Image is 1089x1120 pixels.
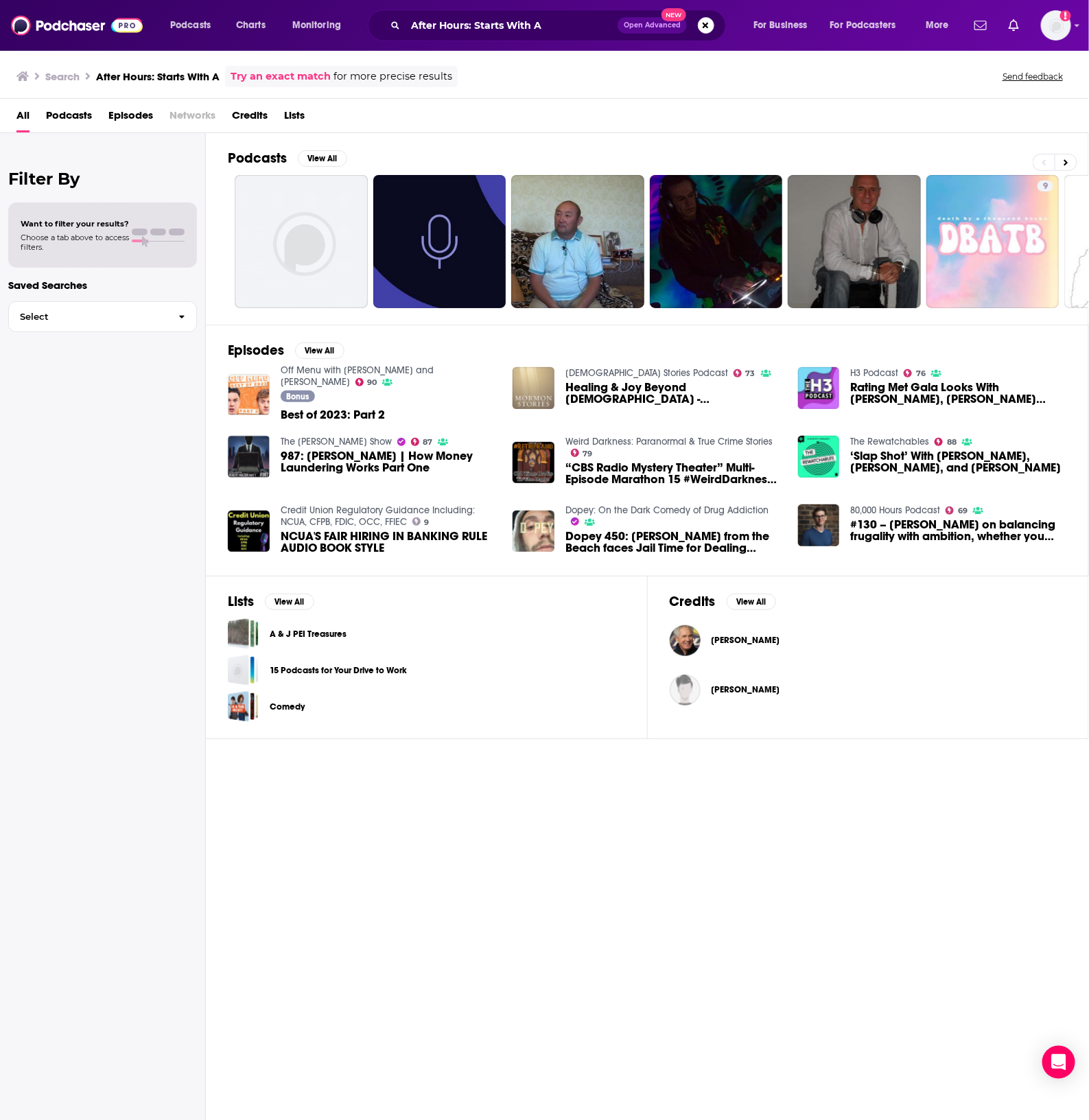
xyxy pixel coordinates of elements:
a: Rating Met Gala Looks With Hila, Dan Schneider Lawsuit Update [850,382,1066,405]
a: Off Menu with Ed Gamble and James Acaster [281,364,434,388]
span: New [661,8,686,21]
a: “CBS Radio Mystery Theater” Multi-Episode Marathon 15 #WeirdDarkness #RetroRadio [565,462,782,485]
h3: After Hours: Starts With A [96,70,220,83]
img: Dopey 450: Lenny from the Beach faces Jail Time for Dealing Coke, Meth Addict and Meditation Mast... [513,511,554,552]
span: [PERSON_NAME] [712,635,780,646]
span: Dopey 450: [PERSON_NAME] from the Beach faces Jail Time for Dealing Coke, Meth Addict and Meditat... [565,530,782,554]
a: Show notifications dropdown [1003,14,1024,37]
a: All [16,104,30,132]
a: 9 [926,175,1059,308]
p: Saved Searches [8,279,197,292]
span: For Podcasters [830,16,896,35]
a: 76 [904,369,926,377]
img: User Profile [1041,10,1071,40]
a: Comedy [228,691,259,722]
button: View All [295,342,344,359]
span: Networks [169,104,215,132]
span: 87 [423,439,432,445]
span: Credits [232,104,268,132]
button: open menu [744,14,825,36]
button: open menu [821,14,916,36]
img: Podchaser - Follow, Share and Rate Podcasts [11,12,143,38]
a: Dopey 450: Lenny from the Beach faces Jail Time for Dealing Coke, Meth Addict and Meditation Mast... [565,530,782,554]
a: NCUA'S FAIR HIRING IN BANKING RULE AUDIO BOOK STYLE [281,530,497,554]
span: Charts [236,16,266,35]
button: View All [727,594,776,610]
a: 987: Robert Mazur | How Money Laundering Works Part One [228,436,270,478]
img: Darrell Waltrip [670,625,701,656]
a: 9 [1038,180,1053,191]
span: 69 [958,508,968,514]
span: 79 [583,451,593,457]
a: Credit Union Regulatory Guidance Including: NCUA, CFPB, FDIC, OCC, FFIEC [281,504,475,528]
a: 80,000 Hours Podcast [850,504,940,516]
a: Comedy [270,699,305,714]
a: 9 [412,517,430,526]
a: EpisodesView All [228,342,344,359]
img: NCUA'S FAIR HIRING IN BANKING RULE AUDIO BOOK STYLE [228,511,270,552]
img: Jorge Koechlin [670,675,701,705]
span: 90 [367,380,377,386]
a: PodcastsView All [228,150,347,167]
span: For Business [753,16,808,35]
button: View All [298,150,347,167]
img: Healing & Joy Beyond Mormonism - David Bokovoy Pt. 4 | Ep. 1878 [513,367,554,409]
a: 69 [946,506,968,515]
a: #130 – Will MacAskill on balancing frugality with ambition, whether you need longtermism, & menta... [798,504,840,546]
a: Mormon Stories Podcast [565,367,728,379]
a: The Rewatchables [850,436,929,447]
a: 88 [935,438,957,446]
span: Podcasts [170,16,211,35]
a: Charts [227,14,274,36]
a: 87 [411,438,433,446]
span: 987: [PERSON_NAME] | How Money Laundering Works Part One [281,450,497,474]
img: “CBS Radio Mystery Theater” Multi-Episode Marathon 15 #WeirdDarkness #RetroRadio [513,442,554,484]
span: 9 [424,520,429,526]
img: ‘Slap Shot’ With Bill Simmons, Sean Fennessey, and Chris Ryan [798,436,840,478]
a: Show notifications dropdown [969,14,992,37]
a: Podcasts [46,104,92,132]
button: open menu [916,14,966,36]
span: Monitoring [292,16,341,35]
a: Lists [284,104,305,132]
span: Choose a tab above to access filters. [21,233,129,252]
a: Jorge Koechlin [712,684,780,695]
span: 9 [1043,180,1048,194]
a: 15 Podcasts for Your Drive to Work [228,655,259,686]
span: 73 [746,371,756,377]
a: ListsView All [228,593,314,610]
h2: Credits [670,593,716,610]
a: Weird Darkness: Paranormal & True Crime Stories [565,436,773,447]
a: Healing & Joy Beyond Mormonism - David Bokovoy Pt. 4 | Ep. 1878 [565,382,782,405]
button: Jorge KoechlinJorge Koechlin [670,668,1067,712]
h2: Filter By [8,169,197,189]
a: 79 [571,449,593,457]
button: Open AdvancedNew [618,17,687,34]
span: ‘Slap Shot’ With [PERSON_NAME], [PERSON_NAME], and [PERSON_NAME] [850,450,1066,474]
span: 76 [916,371,926,377]
a: Episodes [108,104,153,132]
button: Select [8,301,197,332]
span: Select [9,312,167,321]
button: open menu [283,14,359,36]
a: 90 [355,378,377,386]
span: for more precise results [333,69,452,84]
img: Best of 2023: Part 2 [228,374,270,416]
span: 88 [947,439,957,445]
h2: Podcasts [228,150,287,167]
a: ‘Slap Shot’ With Bill Simmons, Sean Fennessey, and Chris Ryan [850,450,1066,474]
svg: Add a profile image [1060,10,1071,21]
span: Healing & Joy Beyond [DEMOGRAPHIC_DATA] - [PERSON_NAME] Pt. 4 | Ep. 1878 [565,382,782,405]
